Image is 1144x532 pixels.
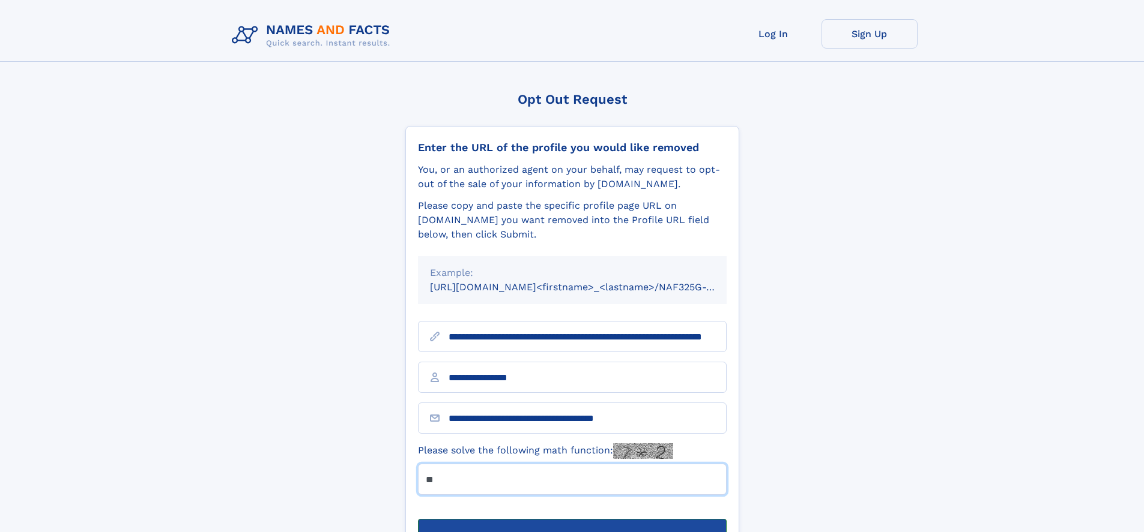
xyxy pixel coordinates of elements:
div: Please copy and paste the specific profile page URL on [DOMAIN_NAME] you want removed into the Pr... [418,199,727,242]
a: Log In [725,19,822,49]
div: Opt Out Request [405,92,739,107]
img: Logo Names and Facts [227,19,400,52]
div: Enter the URL of the profile you would like removed [418,141,727,154]
div: You, or an authorized agent on your behalf, may request to opt-out of the sale of your informatio... [418,163,727,191]
label: Please solve the following math function: [418,443,673,459]
div: Example: [430,266,715,280]
a: Sign Up [822,19,918,49]
small: [URL][DOMAIN_NAME]<firstname>_<lastname>/NAF325G-xxxxxxxx [430,281,749,293]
